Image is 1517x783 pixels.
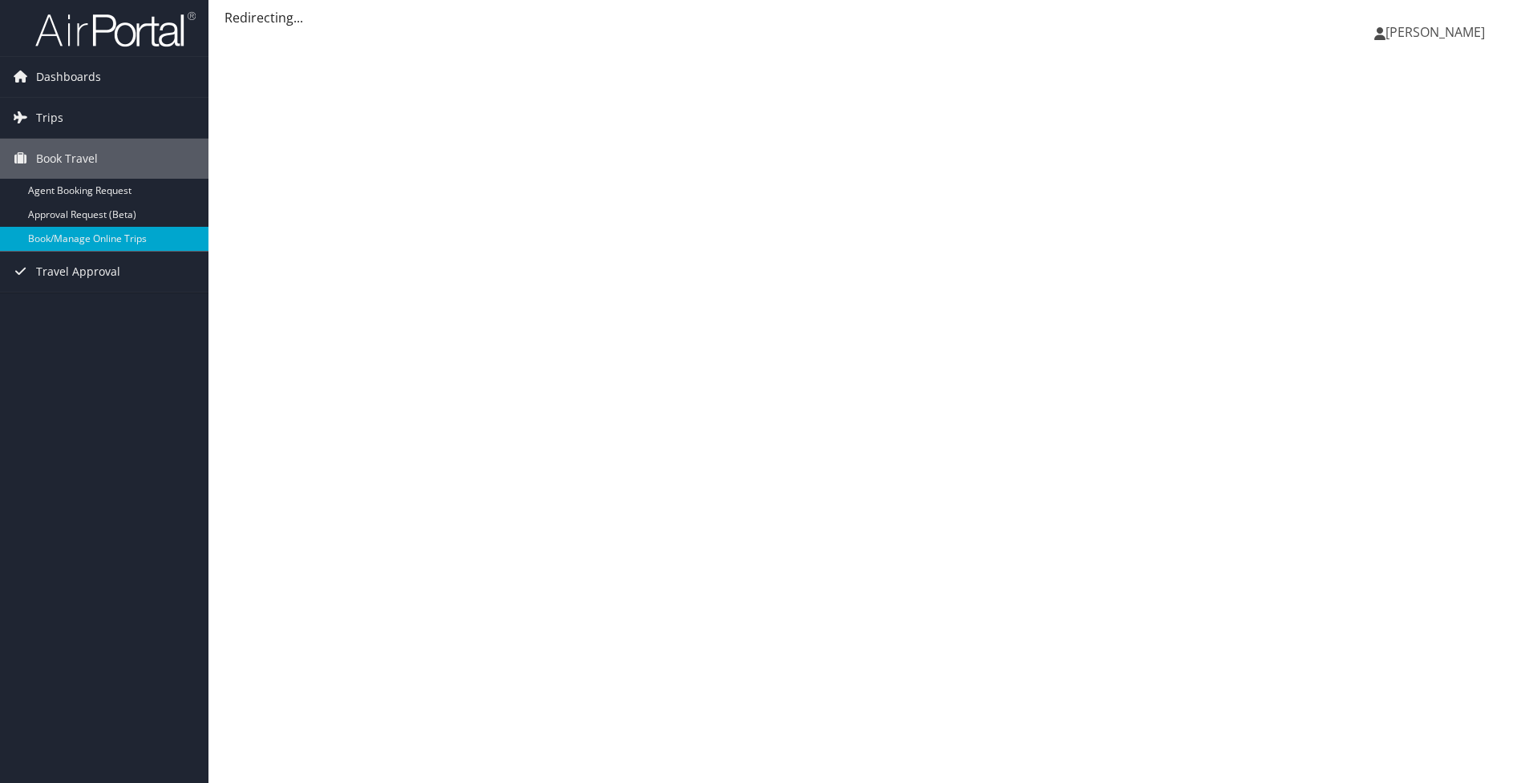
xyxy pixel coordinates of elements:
[36,139,98,179] span: Book Travel
[225,8,1501,27] div: Redirecting...
[35,10,196,48] img: airportal-logo.png
[36,252,120,292] span: Travel Approval
[36,57,101,97] span: Dashboards
[36,98,63,138] span: Trips
[1374,8,1501,56] a: [PERSON_NAME]
[1386,23,1485,41] span: [PERSON_NAME]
